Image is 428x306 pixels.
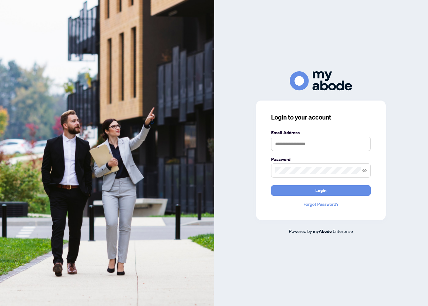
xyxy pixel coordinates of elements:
img: ma-logo [290,71,352,90]
h3: Login to your account [271,113,371,122]
span: Login [315,186,327,195]
label: Password [271,156,371,163]
span: eye-invisible [362,168,367,173]
label: Email Address [271,129,371,136]
a: Forgot Password? [271,201,371,208]
span: Enterprise [333,228,353,234]
button: Login [271,185,371,196]
a: myAbode [313,228,332,235]
span: Powered by [289,228,312,234]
